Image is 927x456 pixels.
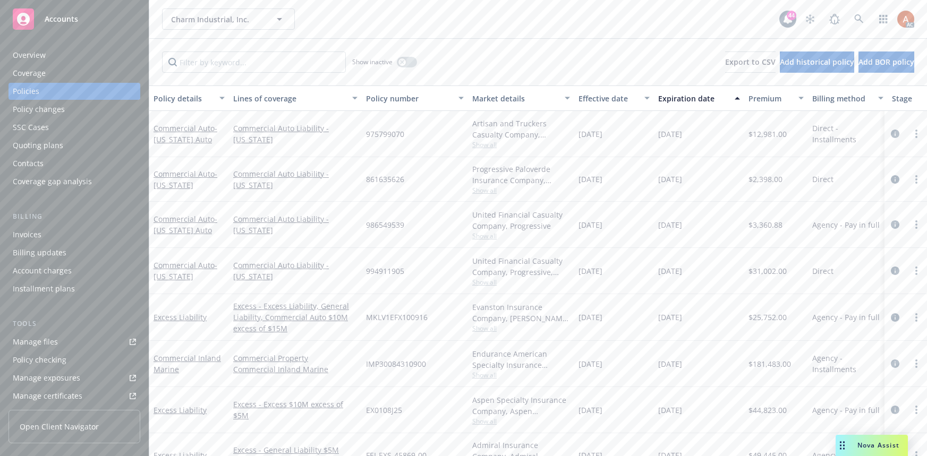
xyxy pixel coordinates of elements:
button: Effective date [574,85,654,111]
span: 861635626 [366,174,404,185]
span: [DATE] [658,358,682,369]
span: Show inactive [352,57,393,66]
div: Manage certificates [13,388,82,405]
button: Charm Industrial, Inc. [162,8,295,30]
a: Coverage [8,65,140,82]
a: more [910,403,923,416]
a: Excess Liability [154,312,207,322]
a: more [910,127,923,140]
span: Direct - Installments [812,123,883,145]
a: Search [848,8,870,30]
span: [DATE] [658,219,682,230]
span: [DATE] [658,128,682,140]
a: circleInformation [889,357,902,370]
div: Effective date [579,93,638,104]
button: Add BOR policy [858,51,914,73]
a: Invoices [8,226,140,243]
div: Contacts [13,155,44,172]
span: EX0108J25 [366,405,402,416]
div: Policy number [366,93,452,104]
a: circleInformation [889,311,902,324]
button: Market details [468,85,574,111]
span: Accounts [45,15,78,23]
a: Commercial Auto Liability - [US_STATE] [233,213,358,236]
div: Account charges [13,262,72,279]
span: [DATE] [658,312,682,323]
a: Coverage gap analysis [8,173,140,190]
div: Evanston Insurance Company, [PERSON_NAME] Insurance, RT Specialty Insurance Services, LLC (RSG Sp... [472,302,570,324]
div: Artisan and Truckers Casualty Company, Progressive [472,118,570,140]
div: Quoting plans [13,137,63,154]
span: [DATE] [658,405,682,416]
a: circleInformation [889,403,902,416]
a: Policy changes [8,101,140,118]
a: Commercial Auto [154,123,217,144]
a: Commercial Property [233,352,358,364]
span: Agency - Pay in full [812,219,880,230]
span: [DATE] [579,358,602,369]
span: Show all [472,186,570,195]
img: photo [897,11,914,28]
span: Show all [472,231,570,240]
a: Commercial Auto [154,214,217,235]
a: Billing updates [8,244,140,261]
a: Account charges [8,262,140,279]
div: 44 [787,11,796,20]
div: Aspen Specialty Insurance Company, Aspen Insurance, Amwins [472,394,570,417]
a: circleInformation [889,173,902,186]
a: Installment plans [8,280,140,297]
span: 994911905 [366,265,404,277]
a: Excess Liability [154,405,207,415]
span: [DATE] [579,312,602,323]
span: [DATE] [579,128,602,140]
button: Nova Assist [836,435,908,456]
a: Accounts [8,4,140,34]
a: Commercial Auto [154,260,217,281]
span: Agency - Pay in full [812,405,880,416]
span: 986549539 [366,219,404,230]
a: more [910,173,923,186]
div: United Financial Casualty Company, Progressive [472,209,570,231]
div: Billing method [812,93,872,104]
a: Excess - Excess Liability, General Liability, Commercial Auto $10M excess of $15M [233,300,358,334]
a: circleInformation [889,127,902,140]
div: Policy changes [13,101,65,118]
span: - [US_STATE] [154,260,217,281]
a: more [910,264,923,277]
div: Tools [8,319,140,329]
span: Agency - Installments [812,352,883,375]
a: more [910,311,923,324]
span: [DATE] [658,174,682,185]
div: Overview [13,47,46,64]
span: Show all [472,278,570,287]
a: Policy checking [8,351,140,368]
button: Expiration date [654,85,744,111]
span: Show all [472,324,570,333]
span: Direct [812,174,834,185]
a: Commercial Auto Liability - [US_STATE] [233,123,358,145]
span: Nova Assist [857,441,899,450]
span: Add BOR policy [858,57,914,67]
div: Billing [8,211,140,222]
a: Commercial Inland Marine [233,364,358,375]
input: Filter by keyword... [162,51,346,73]
a: Commercial Auto Liability - [US_STATE] [233,260,358,282]
a: Commercial Auto [154,169,217,190]
span: Open Client Navigator [20,421,99,432]
div: Lines of coverage [233,93,346,104]
a: Policies [8,83,140,100]
span: $2,398.00 [749,174,783,185]
a: Contacts [8,155,140,172]
span: [DATE] [579,219,602,230]
a: more [910,357,923,370]
div: Coverage gap analysis [13,173,92,190]
div: Billing updates [13,244,66,261]
a: Commercial Auto Liability - [US_STATE] [233,168,358,191]
span: $44,823.00 [749,405,787,416]
span: [DATE] [579,265,602,277]
a: Manage certificates [8,388,140,405]
div: SSC Cases [13,119,49,136]
div: Drag to move [836,435,849,456]
a: Stop snowing [800,8,821,30]
span: Show all [472,371,570,380]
